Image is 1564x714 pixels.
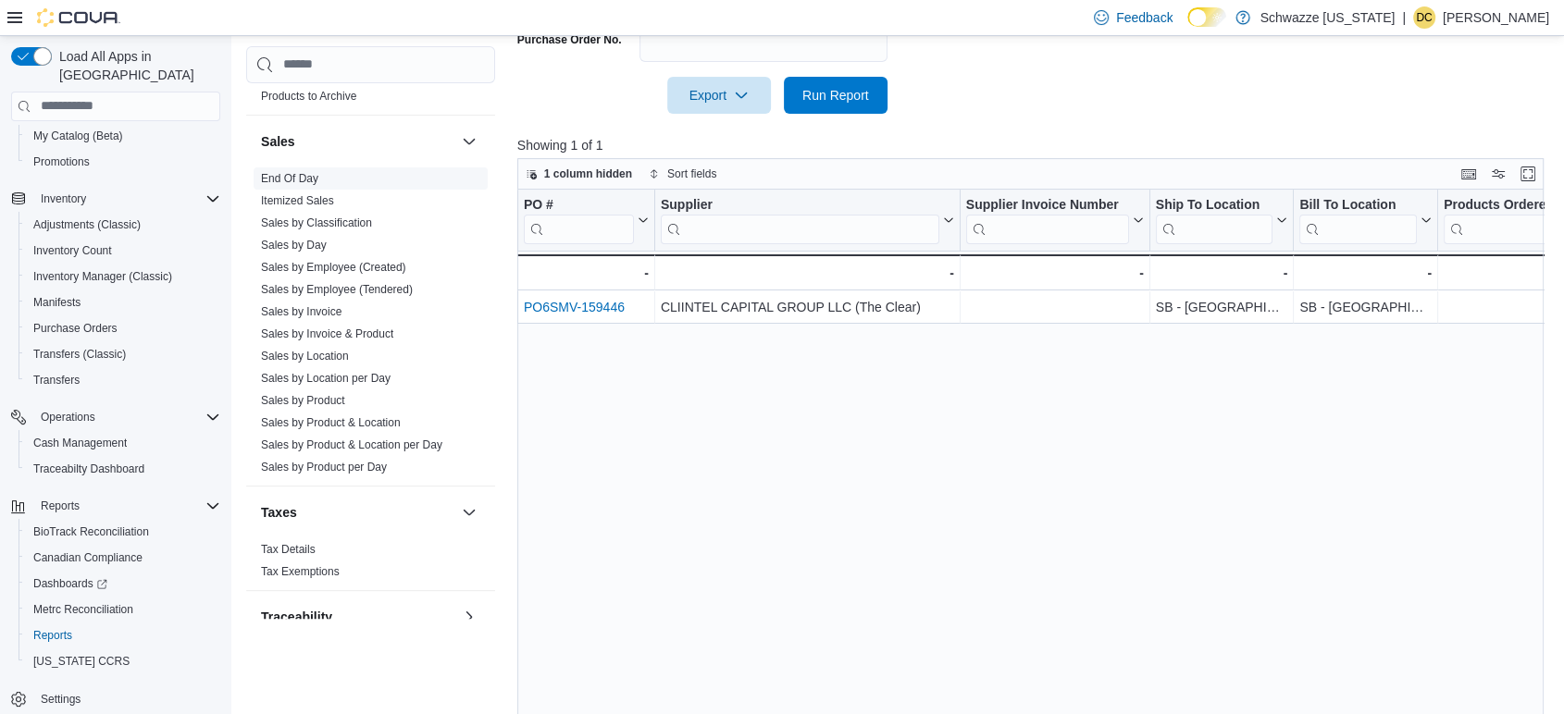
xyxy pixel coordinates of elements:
[41,191,86,206] span: Inventory
[1299,262,1432,284] div: -
[33,406,103,428] button: Operations
[19,315,228,341] button: Purchase Orders
[26,521,220,543] span: BioTrack Reconciliation
[1517,163,1539,185] button: Enter fullscreen
[966,196,1129,243] div: Supplier Invoice Number
[33,495,220,517] span: Reports
[261,132,295,151] h3: Sales
[41,692,81,707] span: Settings
[667,166,716,181] span: Sort fields
[966,262,1144,284] div: -
[19,430,228,456] button: Cash Management
[26,265,220,288] span: Inventory Manager (Classic)
[261,349,349,363] span: Sales by Location
[26,650,220,672] span: Washington CCRS
[661,296,954,318] div: CLIINTEL CAPITAL GROUP LLC (The Clear)
[246,63,495,115] div: Products
[26,214,220,236] span: Adjustments (Classic)
[33,269,172,284] span: Inventory Manager (Classic)
[261,283,413,296] a: Sales by Employee (Tendered)
[261,543,316,556] a: Tax Details
[261,239,327,252] a: Sales by Day
[1299,196,1432,243] button: Bill To Location
[26,650,137,672] a: [US_STATE] CCRS
[458,606,480,628] button: Traceability
[261,216,372,229] a: Sales by Classification
[26,125,130,147] a: My Catalog (Beta)
[261,564,340,579] span: Tax Exemptions
[26,214,148,236] a: Adjustments (Classic)
[52,47,220,84] span: Load All Apps in [GEOGRAPHIC_DATA]
[1187,7,1226,27] input: Dark Mode
[261,565,340,578] a: Tax Exemptions
[261,437,442,452] span: Sales by Product & Location per Day
[26,369,220,391] span: Transfers
[524,196,634,243] div: PO # URL
[4,493,228,519] button: Reports
[1416,6,1432,29] span: Dc
[458,501,480,523] button: Taxes
[33,154,90,169] span: Promotions
[261,371,391,386] span: Sales by Location per Day
[19,367,228,393] button: Transfers
[33,188,220,210] span: Inventory
[261,90,356,103] a: Products to Archive
[33,373,80,388] span: Transfers
[4,685,228,712] button: Settings
[261,282,413,297] span: Sales by Employee (Tendered)
[1156,296,1288,318] div: SB - [GEOGRAPHIC_DATA]
[678,77,760,114] span: Export
[661,196,939,243] div: Supplier
[33,524,149,539] span: BioTrack Reconciliation
[33,436,127,450] span: Cash Management
[26,343,220,365] span: Transfers (Classic)
[1299,296,1432,318] div: SB - [GEOGRAPHIC_DATA]
[661,196,954,243] button: Supplier
[261,393,345,408] span: Sales by Product
[261,438,442,451] a: Sales by Product & Location per Day
[261,304,341,319] span: Sales by Invoice
[261,350,349,363] a: Sales by Location
[261,416,401,429] a: Sales by Product & Location
[33,462,144,476] span: Traceabilty Dashboard
[41,499,80,513] span: Reports
[33,602,133,617] span: Metrc Reconciliation
[1116,8,1173,27] span: Feedback
[33,321,118,336] span: Purchase Orders
[33,550,143,565] span: Canadian Compliance
[26,458,220,480] span: Traceabilty Dashboard
[26,369,87,391] a: Transfers
[1156,196,1273,243] div: Ship To Location
[33,295,81,310] span: Manifests
[261,238,327,252] span: Sales by Day
[19,264,228,289] button: Inventory Manager (Classic)
[261,542,316,557] span: Tax Details
[261,260,406,275] span: Sales by Employee (Created)
[261,193,334,208] span: Itemized Sales
[261,372,391,385] a: Sales by Location per Day
[1156,262,1288,284] div: -
[19,123,228,149] button: My Catalog (Beta)
[261,172,318,185] a: End Of Day
[261,132,454,151] button: Sales
[458,130,480,153] button: Sales
[261,608,332,626] h3: Traceability
[1299,196,1417,243] div: Bill To Location
[1443,6,1549,29] p: [PERSON_NAME]
[19,648,228,674] button: [US_STATE] CCRS
[517,136,1555,154] p: Showing 1 of 1
[524,196,634,214] div: PO #
[26,291,220,314] span: Manifests
[261,608,454,626] button: Traceability
[544,166,632,181] span: 1 column hidden
[26,125,220,147] span: My Catalog (Beta)
[261,305,341,318] a: Sales by Invoice
[33,217,141,232] span: Adjustments (Classic)
[19,597,228,622] button: Metrc Reconciliation
[19,571,228,597] a: Dashboards
[784,77,888,114] button: Run Report
[33,188,93,210] button: Inventory
[261,503,297,522] h3: Taxes
[524,196,649,243] button: PO #
[33,654,130,669] span: [US_STATE] CCRS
